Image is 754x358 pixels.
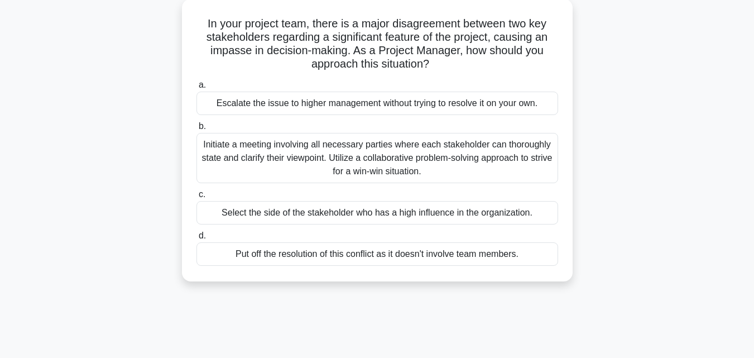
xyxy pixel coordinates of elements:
[195,17,559,71] h5: In your project team, there is a major disagreement between two key stakeholders regarding a sign...
[199,231,206,240] span: d.
[199,121,206,131] span: b.
[196,201,558,225] div: Select the side of the stakeholder who has a high influence in the organization.
[196,242,558,266] div: Put off the resolution of this conflict as it doesn't involve team members.
[196,92,558,115] div: Escalate the issue to higher management without trying to resolve it on your own.
[199,80,206,89] span: a.
[196,133,558,183] div: Initiate a meeting involving all necessary parties where each stakeholder can thoroughly state an...
[199,189,205,199] span: c.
